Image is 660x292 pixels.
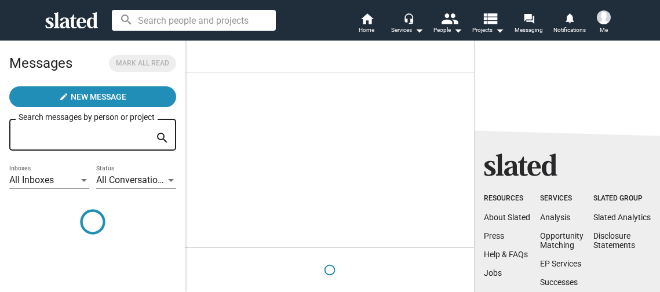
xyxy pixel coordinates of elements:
a: About Slated [484,213,530,222]
a: Successes [540,278,578,287]
div: Resources [484,194,530,203]
a: OpportunityMatching [540,231,584,250]
button: Projects [468,12,509,37]
mat-icon: create [59,92,68,101]
mat-icon: arrow_drop_down [412,23,426,37]
a: DisclosureStatements [593,231,635,250]
mat-icon: notifications [564,12,575,23]
span: Home [359,23,374,37]
a: Analysis [540,213,570,222]
a: Help & FAQs [484,250,528,259]
button: People [428,12,468,37]
span: Projects [472,23,504,37]
span: Notifications [553,23,586,37]
div: Services [391,23,424,37]
button: Herb LinseyMe [590,8,618,38]
span: Mark all read [116,57,169,70]
mat-icon: search [155,129,169,147]
div: Slated Group [593,194,651,203]
a: Jobs [484,268,502,278]
a: Notifications [549,12,590,37]
a: EP Services [540,259,581,268]
mat-icon: forum [523,13,534,24]
mat-icon: arrow_drop_down [493,23,506,37]
h2: Messages [9,49,72,77]
mat-icon: view_list [481,10,498,27]
mat-icon: people [440,10,457,27]
input: Search people and projects [112,10,276,31]
a: Home [347,12,387,37]
mat-icon: home [360,12,374,25]
a: Slated Analytics [593,213,651,222]
img: Herb Linsey [597,10,611,24]
span: New Message [71,86,126,107]
a: Messaging [509,12,549,37]
button: Services [387,12,428,37]
mat-icon: headset_mic [403,13,414,23]
span: Me [600,23,608,37]
a: Press [484,231,504,240]
button: New Message [9,86,176,107]
mat-icon: arrow_drop_down [451,23,465,37]
span: Messaging [515,23,543,37]
button: Mark all read [109,55,176,72]
div: Services [540,194,584,203]
div: People [433,23,462,37]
